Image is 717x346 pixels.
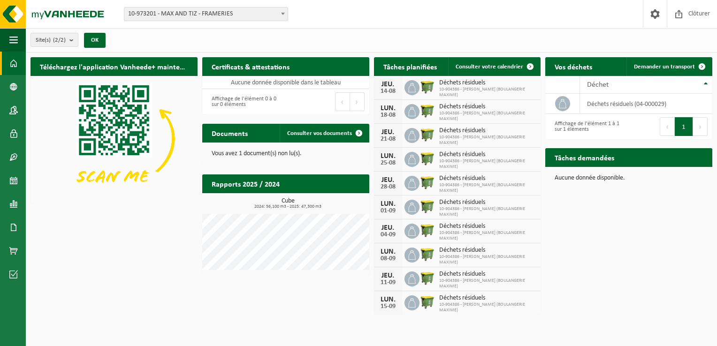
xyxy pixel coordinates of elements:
a: Consulter vos documents [280,124,368,143]
h2: Téléchargez l'application Vanheede+ maintenant! [31,57,198,75]
img: WB-1100-HPE-GN-50 [420,103,435,119]
span: Déchets résiduels [439,199,536,206]
a: Demander un transport [626,57,711,76]
h3: Cube [207,198,369,209]
div: 28-08 [379,184,397,190]
span: Déchets résiduels [439,127,536,135]
span: 10-973201 - MAX AND TIZ - FRAMERIES [124,8,288,21]
span: Déchets résiduels [439,223,536,230]
div: JEU. [379,272,397,279]
h2: Certificats & attestations [202,57,299,75]
span: Demander un transport [634,64,695,70]
div: JEU. [379,224,397,232]
div: JEU. [379,128,397,136]
button: OK [84,33,106,48]
div: 01-09 [379,208,397,214]
td: déchets résiduels (04-000029) [580,94,712,114]
img: WB-1100-HPE-GN-50 [420,294,435,310]
span: Déchets résiduels [439,175,536,182]
h2: Vos déchets [545,57,602,75]
td: Aucune donnée disponible dans le tableau [202,76,369,89]
span: 10-904386 - [PERSON_NAME] (BOULANGERIE MAXIME) [439,206,536,218]
span: Consulter vos documents [287,130,352,136]
span: 10-904386 - [PERSON_NAME] (BOULANGERIE MAXIME) [439,182,536,194]
button: Previous [335,92,350,111]
span: 10-904386 - [PERSON_NAME] (BOULANGERIE MAXIME) [439,254,536,265]
span: 10-904386 - [PERSON_NAME] (BOULANGERIE MAXIME) [439,302,536,313]
span: Déchets résiduels [439,271,536,278]
h2: Rapports 2025 / 2024 [202,174,289,193]
span: Déchets résiduels [439,79,536,87]
img: WB-1100-HPE-GN-50 [420,127,435,143]
div: 08-09 [379,256,397,262]
div: LUN. [379,200,397,208]
img: WB-1100-HPE-GN-50 [420,246,435,262]
count: (2/2) [53,37,66,43]
span: Site(s) [36,33,66,47]
span: Déchets résiduels [439,103,536,111]
img: WB-1100-HPE-GN-50 [420,79,435,95]
span: 10-904386 - [PERSON_NAME] (BOULANGERIE MAXIME) [439,111,536,122]
span: 10-904386 - [PERSON_NAME] (BOULANGERIE MAXIME) [439,158,536,170]
div: LUN. [379,105,397,112]
div: LUN. [379,296,397,303]
h2: Documents [202,124,257,142]
div: 25-08 [379,160,397,166]
span: Déchets résiduels [439,151,536,158]
button: Previous [660,117,675,136]
div: JEU. [379,176,397,184]
div: 18-08 [379,112,397,119]
div: 15-09 [379,303,397,310]
img: WB-1100-HPE-GN-50 [420,174,435,190]
div: Affichage de l'élément 1 à 1 sur 1 éléments [550,116,624,137]
div: 21-08 [379,136,397,143]
a: Consulter les rapports [288,193,368,211]
button: Next [350,92,365,111]
span: 10-973201 - MAX AND TIZ - FRAMERIES [124,7,288,21]
a: Consulter votre calendrier [448,57,540,76]
div: JEU. [379,81,397,88]
div: Affichage de l'élément 0 à 0 sur 0 éléments [207,91,281,112]
div: LUN. [379,152,397,160]
img: WB-1100-HPE-GN-50 [420,222,435,238]
div: 04-09 [379,232,397,238]
button: Next [693,117,708,136]
span: 10-904386 - [PERSON_NAME] (BOULANGERIE MAXIME) [439,278,536,289]
div: LUN. [379,248,397,256]
img: WB-1100-HPE-GN-50 [420,270,435,286]
span: Consulter votre calendrier [456,64,523,70]
span: 10-904386 - [PERSON_NAME] (BOULANGERIE MAXIME) [439,230,536,241]
span: Déchets résiduels [439,247,536,254]
img: Download de VHEPlus App [31,76,198,201]
div: 11-09 [379,279,397,286]
span: Déchets résiduels [439,294,536,302]
button: Site(s)(2/2) [31,33,78,47]
span: 2024: 56,100 m3 - 2025: 47,300 m3 [207,204,369,209]
p: Aucune donnée disponible. [555,175,703,181]
button: 1 [675,117,693,136]
span: Déchet [587,81,609,89]
div: 14-08 [379,88,397,95]
span: 10-904386 - [PERSON_NAME] (BOULANGERIE MAXIME) [439,87,536,98]
h2: Tâches demandées [545,148,624,166]
span: 10-904386 - [PERSON_NAME] (BOULANGERIE MAXIME) [439,135,536,146]
img: WB-1100-HPE-GN-50 [420,150,435,166]
p: Vous avez 1 document(s) non lu(s). [212,150,360,157]
h2: Tâches planifiées [374,57,446,75]
img: WB-1100-HPE-GN-50 [420,198,435,214]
